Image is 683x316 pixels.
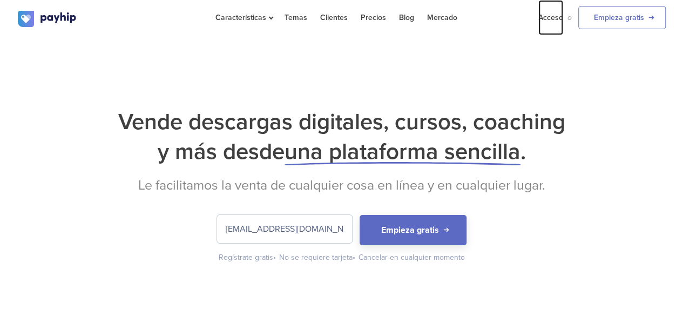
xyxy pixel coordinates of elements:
[520,138,526,165] font: .
[427,13,457,22] font: Mercado
[138,177,545,193] font: Le facilitamos la venta de cualquier cosa en línea y en cualquier lugar.
[578,6,666,29] a: Empieza gratis
[567,13,572,22] font: o
[381,225,439,236] font: Empieza gratis
[273,253,276,262] font: •
[320,13,348,22] font: Clientes
[215,13,266,22] font: Características
[18,11,77,27] img: logo.svg
[594,13,644,22] font: Empieza gratis
[118,108,565,136] font: Vende descargas digitales, cursos, coaching
[360,215,466,245] button: Empieza gratis
[359,253,465,262] font: Cancelar en cualquier momento
[361,13,386,22] font: Precios
[353,253,355,262] font: •
[285,138,520,165] font: una plataforma sencilla
[399,13,414,22] font: Blog
[217,215,352,243] input: Introduzca su dirección de correo electrónico
[158,138,285,165] font: y más desde
[279,253,353,262] font: No se requiere tarjeta
[538,13,563,22] font: Acceso
[219,253,273,262] font: Regístrate gratis
[285,13,307,22] font: Temas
